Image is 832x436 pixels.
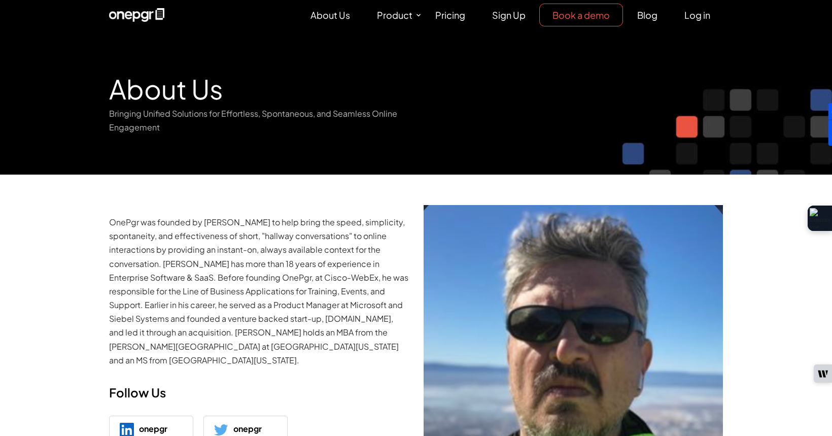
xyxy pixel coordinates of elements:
[109,107,408,134] p: Bringing Unified Solutions for Effortless, Spontaneous, and Seamless Online Engagement
[109,57,408,107] h1: About Us
[479,4,538,26] a: Sign Up
[539,4,623,26] a: Book a demo
[625,4,670,26] a: Blog
[109,215,408,367] p: OnePgr was founded by [PERSON_NAME] to help bring the speed, simplicity, spontaneity, and effecti...
[423,4,478,26] a: Pricing
[109,377,408,416] h3: Follow Us
[672,4,723,26] a: Log in
[364,4,423,26] a: Product
[810,208,830,228] img: Extension Icon
[298,4,363,26] a: About Us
